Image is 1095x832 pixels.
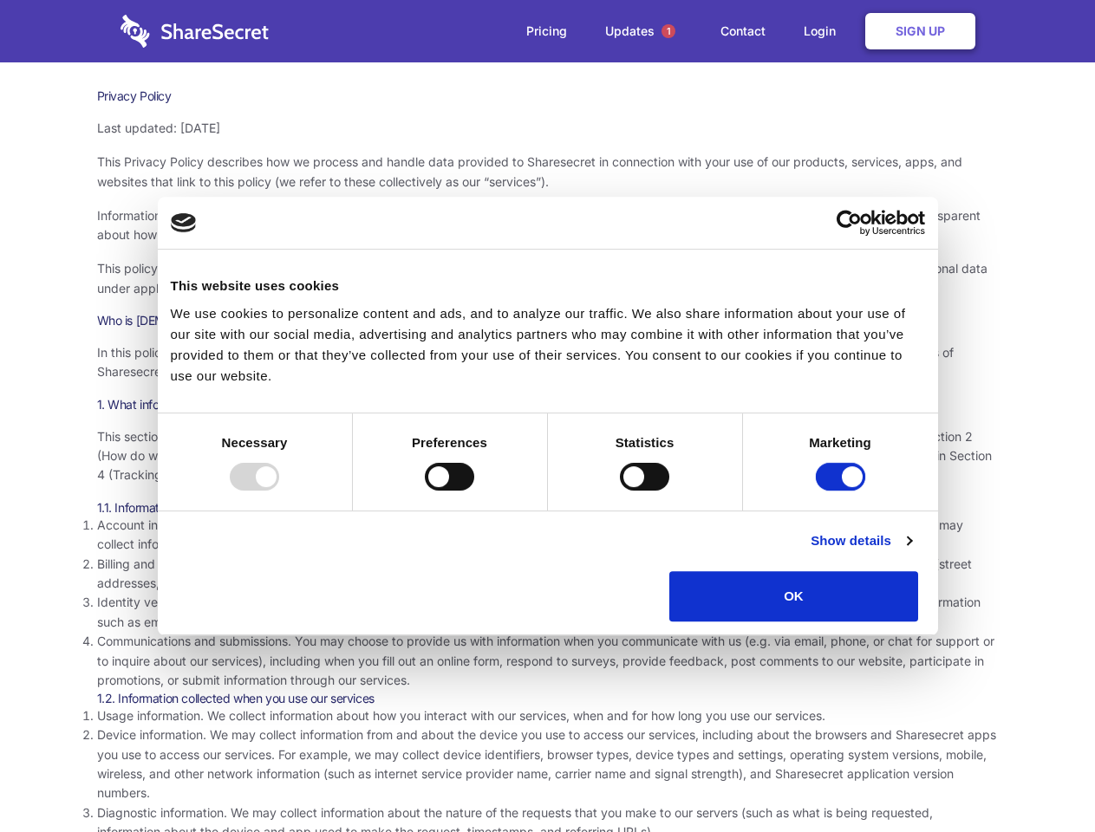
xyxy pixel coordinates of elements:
span: 1. What information do we collect about you? [97,397,336,412]
span: In this policy, “Sharesecret,” “we,” “us,” and “our” refer to Sharesecret Inc., a U.S. company. S... [97,345,954,379]
strong: Statistics [616,435,675,450]
button: OK [669,571,918,621]
a: Pricing [509,4,584,58]
img: logo [171,213,197,232]
span: Billing and payment information. In order to purchase a service, you may need to provide us with ... [97,556,972,590]
span: Device information. We may collect information from and about the device you use to access our se... [97,727,996,800]
span: This policy uses the term “personal data” to refer to information that is related to an identifie... [97,261,987,295]
span: 1.1. Information you provide to us [97,500,271,515]
strong: Marketing [809,435,871,450]
span: Usage information. We collect information about how you interact with our services, when and for ... [97,708,825,723]
span: Who is [DEMOGRAPHIC_DATA]? [97,313,270,328]
strong: Preferences [412,435,487,450]
span: This Privacy Policy describes how we process and handle data provided to Sharesecret in connectio... [97,154,962,188]
span: Information security and privacy are at the heart of what Sharesecret values and promotes as a co... [97,208,981,242]
span: Identity verification information. Some services require you to verify your identity as part of c... [97,595,981,628]
span: Account information. Our services generally require you to create an account before you can acces... [97,517,963,551]
a: Login [786,4,862,58]
img: logo-wordmark-white-trans-d4663122ce5f474addd5e946df7df03e33cb6a1c49d2221995e7729f52c070b2.svg [121,15,269,48]
span: 1 [662,24,675,38]
span: Communications and submissions. You may choose to provide us with information when you communicat... [97,634,994,687]
strong: Necessary [222,435,288,450]
a: Sign Up [865,13,975,49]
span: 1.2. Information collected when you use our services [97,691,375,705]
a: Usercentrics Cookiebot - opens in a new window [773,210,925,236]
a: Show details [811,530,911,551]
p: Last updated: [DATE] [97,119,999,138]
a: Contact [703,4,783,58]
div: This website uses cookies [171,276,925,296]
div: We use cookies to personalize content and ads, and to analyze our traffic. We also share informat... [171,303,925,387]
span: This section describes the various types of information we collect from and about you. To underst... [97,429,992,483]
h1: Privacy Policy [97,88,999,104]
